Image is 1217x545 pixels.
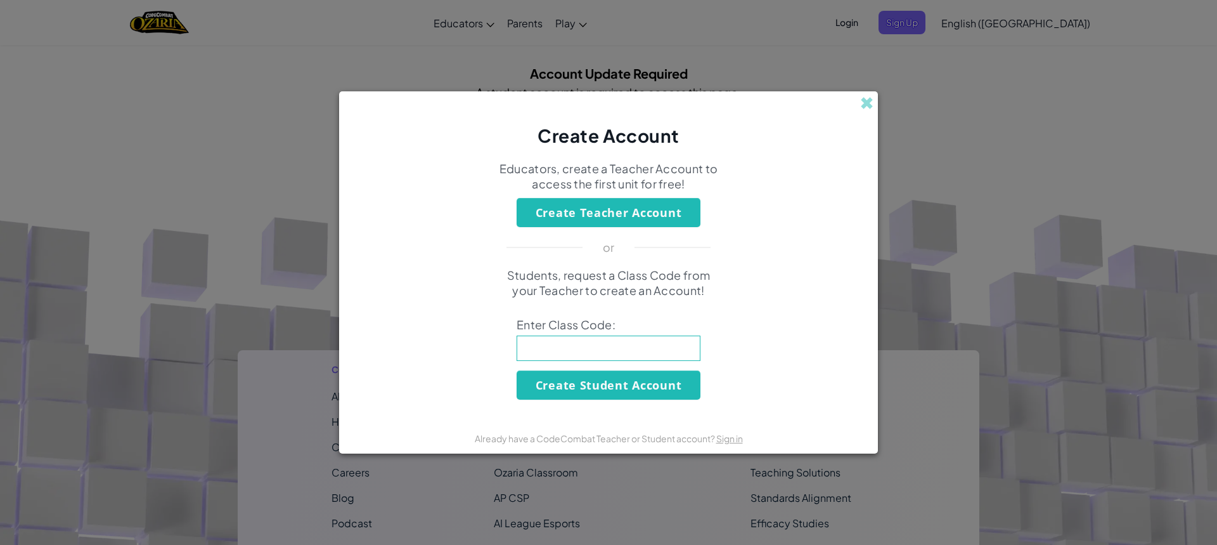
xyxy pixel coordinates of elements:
span: Enter Class Code: [517,317,700,332]
span: Already have a CodeCombat Teacher or Student account? [475,433,716,444]
button: Create Student Account [517,371,700,400]
p: Educators, create a Teacher Account to access the first unit for free! [498,161,719,192]
p: Students, request a Class Code from your Teacher to create an Account! [498,268,719,298]
a: Sign in [716,433,743,444]
span: Create Account [538,124,679,147]
button: Create Teacher Account [517,198,700,227]
p: or [603,240,615,255]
